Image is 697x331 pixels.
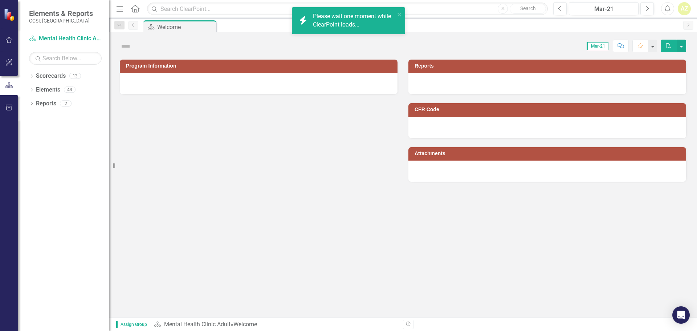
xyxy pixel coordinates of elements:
small: CCSI: [GEOGRAPHIC_DATA] [29,18,93,24]
div: 13 [69,73,81,79]
h3: Program Information [126,63,394,69]
button: Mar-21 [569,2,639,15]
h3: Reports [415,63,682,69]
h3: Attachments [415,151,682,156]
div: » [154,320,398,329]
span: Elements & Reports [29,9,93,18]
img: Not Defined [120,40,131,52]
span: Search [520,5,536,11]
input: Search ClearPoint... [147,3,548,15]
img: ClearPoint Strategy [4,8,16,21]
div: Mar-21 [571,5,636,13]
div: Welcome [233,321,257,328]
div: Open Intercom Messenger [672,306,690,324]
button: AZ [678,2,691,15]
div: Please wait one moment while ClearPoint loads... [313,12,395,29]
span: Assign Group [116,321,150,328]
div: Welcome [157,23,214,32]
div: 43 [64,87,76,93]
button: Search [510,4,546,14]
button: close [397,10,402,19]
h3: CFR Code [415,107,682,112]
a: Scorecards [36,72,66,80]
a: Reports [36,100,56,108]
a: Elements [36,86,60,94]
a: Mental Health Clinic Adult [29,35,102,43]
input: Search Below... [29,52,102,65]
div: 2 [60,100,72,106]
span: Mar-21 [587,42,608,50]
a: Mental Health Clinic Adult [164,321,231,328]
